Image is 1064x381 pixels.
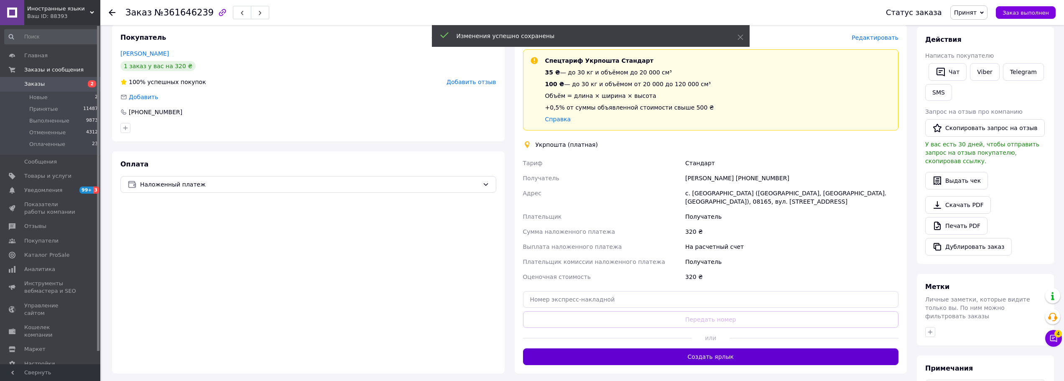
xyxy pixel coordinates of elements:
[24,172,71,180] span: Товары и услуги
[929,63,967,81] button: Чат
[24,80,45,88] span: Заказы
[109,8,115,17] div: Вернуться назад
[86,117,98,125] span: 9873
[852,34,898,41] span: Редактировать
[120,50,169,57] a: [PERSON_NAME]
[24,302,77,317] span: Управление сайтом
[925,119,1045,137] button: Скопировать запрос на отзыв
[533,141,600,149] div: Укрпошта (платная)
[523,213,562,220] span: Плательщик
[24,66,84,74] span: Заказы и сообщения
[125,8,152,18] span: Заказ
[523,291,899,308] input: Номер экспресс-накладной
[79,187,93,194] span: 99+
[925,52,994,59] span: Написать покупателю
[523,160,543,166] span: Тариф
[29,105,58,113] span: Принятые
[93,187,100,194] span: 3
[684,254,900,269] div: Получатель
[925,196,991,214] a: Скачать PDF
[692,334,730,342] span: или
[925,238,1012,256] button: Дублировать заказ
[24,222,46,230] span: Отзывы
[24,251,69,259] span: Каталог ProSale
[457,32,717,40] div: Изменения успешно сохранены
[88,80,96,87] span: 2
[545,92,714,100] div: Объём = длина × ширина × высота
[27,13,100,20] div: Ваш ID: 88393
[684,186,900,209] div: с. [GEOGRAPHIC_DATA] ([GEOGRAPHIC_DATA], [GEOGRAPHIC_DATA]. [GEOGRAPHIC_DATA]), 08165, вул. [STRE...
[684,239,900,254] div: На расчетный счет
[925,364,973,372] span: Примечания
[24,187,62,194] span: Уведомления
[970,63,999,81] a: Viber
[886,8,942,17] div: Статус заказа
[29,129,66,136] span: Отмененные
[523,243,622,250] span: Выплата наложенного платежа
[24,266,55,273] span: Аналитика
[92,141,98,148] span: 23
[154,8,214,18] span: №361646239
[925,296,1030,320] span: Личные заметки, которые видите только вы. По ним можно фильтровать заказы
[129,94,158,100] span: Добавить
[29,141,65,148] span: Оплаченные
[925,141,1039,164] span: У вас есть 30 дней, чтобы отправить запрос на отзыв покупателю, скопировав ссылку.
[24,237,59,245] span: Покупатели
[523,348,899,365] button: Создать ярлык
[24,201,77,216] span: Показатели работы компании
[1003,10,1049,16] span: Заказ выполнен
[545,57,653,64] span: Спецтариф Укрпошта Стандарт
[925,36,962,43] span: Действия
[29,94,48,101] span: Новые
[24,324,77,339] span: Кошелек компании
[129,79,145,85] span: 100%
[1003,63,1044,81] a: Telegram
[29,117,69,125] span: Выполненные
[523,175,559,182] span: Получатель
[684,156,900,171] div: Стандарт
[545,103,714,112] div: +0,5% от суммы объявленной стоимости свыше 500 ₴
[684,209,900,224] div: Получатель
[140,180,479,189] span: Наложенный платеж
[523,274,591,280] span: Оценочная стоимость
[120,61,196,71] div: 1 заказ у вас на 320 ₴
[24,158,57,166] span: Сообщения
[523,190,541,197] span: Адрес
[684,171,900,186] div: [PERSON_NAME] [PHONE_NUMBER]
[24,345,46,353] span: Маркет
[24,360,55,368] span: Настройки
[24,280,77,295] span: Инструменты вебмастера и SEO
[954,9,977,16] span: Принят
[1045,330,1062,347] button: Чат с покупателем4
[523,228,615,235] span: Сумма наложенного платежа
[27,5,90,13] span: Иностранные языки
[95,94,98,101] span: 2
[925,108,1023,115] span: Запрос на отзыв про компанию
[86,129,98,136] span: 4312
[545,68,714,77] div: — до 30 кг и объёмом до 20 000 см³
[925,84,952,101] button: SMS
[4,29,99,44] input: Поиск
[545,69,560,76] span: 35 ₴
[447,79,496,85] span: Добавить отзыв
[996,6,1056,19] button: Заказ выполнен
[545,80,714,88] div: — до 30 кг и объёмом от 20 000 до 120 000 см³
[24,52,48,59] span: Главная
[120,78,206,86] div: успешных покупок
[684,224,900,239] div: 320 ₴
[1054,330,1062,338] span: 4
[545,81,564,87] span: 100 ₴
[83,105,98,113] span: 11487
[523,258,665,265] span: Плательщик комиссии наложенного платежа
[925,172,988,189] button: Выдать чек
[128,108,183,116] div: [PHONE_NUMBER]
[925,217,987,235] a: Печать PDF
[120,160,148,168] span: Оплата
[545,116,571,123] a: Справка
[684,269,900,284] div: 320 ₴
[925,283,949,291] span: Метки
[120,33,166,41] span: Покупатель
